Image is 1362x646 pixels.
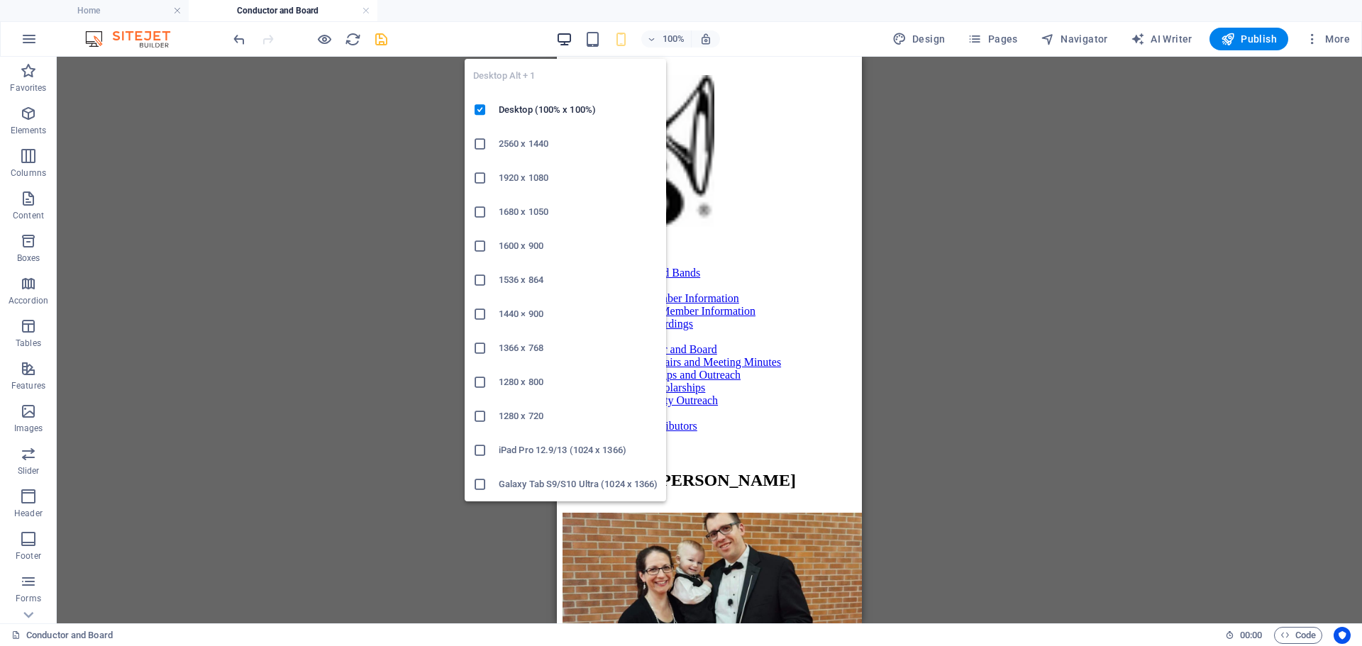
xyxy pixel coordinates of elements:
[1280,627,1316,644] span: Code
[18,465,40,477] p: Slider
[499,238,658,255] h6: 1600 x 900
[887,28,951,50] button: Design
[344,30,361,48] button: reload
[499,476,658,493] h6: Galaxy Tab S9/S10 Ultra (1024 x 1366)
[962,28,1023,50] button: Pages
[887,28,951,50] div: Design (Ctrl+Alt+Y)
[1240,627,1262,644] span: 00 00
[14,423,43,434] p: Images
[1035,28,1114,50] button: Navigator
[16,550,41,562] p: Footer
[1250,630,1252,640] span: :
[10,82,46,94] p: Favorites
[499,135,658,152] h6: 2560 x 1440
[968,32,1017,46] span: Pages
[499,374,658,391] h6: 1280 x 800
[231,30,248,48] button: undo
[1209,28,1288,50] button: Publish
[663,30,685,48] h6: 100%
[499,442,658,459] h6: iPad Pro 12.9/13 (1024 x 1366)
[6,6,100,18] a: Skip to main content
[499,340,658,357] h6: 1366 x 768
[1305,32,1350,46] span: More
[373,31,389,48] i: Save (Ctrl+S)
[1334,627,1351,644] button: Usercentrics
[499,272,658,289] h6: 1536 x 864
[499,306,658,323] h6: 1440 × 900
[499,101,658,118] h6: Desktop (100% x 100%)
[372,30,389,48] button: save
[1221,32,1277,46] span: Publish
[9,295,48,306] p: Accordion
[16,593,41,604] p: Forms
[189,3,377,18] h4: Conductor and Board
[11,627,113,644] a: Click to cancel selection. Double-click to open Pages
[499,204,658,221] h6: 1680 x 1050
[641,30,692,48] button: 100%
[11,380,45,391] p: Features
[499,408,658,425] h6: 1280 x 720
[1300,28,1356,50] button: More
[1274,627,1322,644] button: Code
[11,167,46,179] p: Columns
[82,30,188,48] img: Editor Logo
[1225,627,1263,644] h6: Session time
[1131,32,1192,46] span: AI Writer
[17,252,40,264] p: Boxes
[1041,32,1108,46] span: Navigator
[892,32,946,46] span: Design
[231,31,248,48] i: Undo: Change text (Ctrl+Z)
[16,338,41,349] p: Tables
[1125,28,1198,50] button: AI Writer
[13,210,44,221] p: Content
[499,169,658,186] h6: 1920 x 1080
[14,508,43,519] p: Header
[11,125,47,136] p: Elements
